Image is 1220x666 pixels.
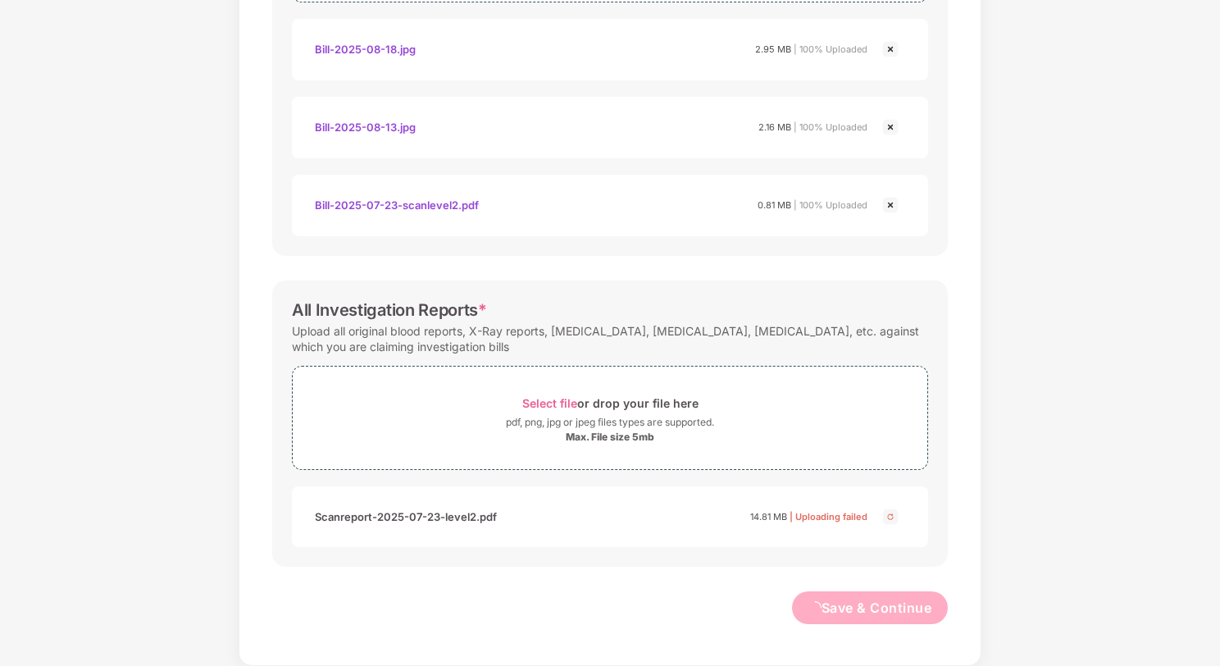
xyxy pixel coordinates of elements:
[794,199,867,211] span: | 100% Uploaded
[750,511,787,522] span: 14.81 MB
[522,396,577,410] span: Select file
[292,320,928,358] div: Upload all original blood reports, X-Ray reports, [MEDICAL_DATA], [MEDICAL_DATA], [MEDICAL_DATA],...
[758,199,791,211] span: 0.81 MB
[881,507,900,527] img: svg+xml;base64,PHN2ZyBpZD0iQ3Jvc3MtMjR4MjQiIHhtbG5zPSJodHRwOi8vd3d3LnczLm9yZy8yMDAwL3N2ZyIgd2lkdG...
[881,195,900,215] img: svg+xml;base64,PHN2ZyBpZD0iQ3Jvc3MtMjR4MjQiIHhtbG5zPSJodHRwOi8vd3d3LnczLm9yZy8yMDAwL3N2ZyIgd2lkdG...
[881,117,900,137] img: svg+xml;base64,PHN2ZyBpZD0iQ3Jvc3MtMjR4MjQiIHhtbG5zPSJodHRwOi8vd3d3LnczLm9yZy8yMDAwL3N2ZyIgd2lkdG...
[794,121,867,133] span: | 100% Uploaded
[315,113,416,141] div: Bill-2025-08-13.jpg
[315,35,416,63] div: Bill-2025-08-18.jpg
[566,431,654,444] div: Max. File size 5mb
[292,300,487,320] div: All Investigation Reports
[790,511,867,522] span: | Uploading failed
[293,379,927,457] span: Select fileor drop your file herepdf, png, jpg or jpeg files types are supported.Max. File size 5mb
[522,392,699,414] div: or drop your file here
[881,39,900,59] img: svg+xml;base64,PHN2ZyBpZD0iQ3Jvc3MtMjR4MjQiIHhtbG5zPSJodHRwOi8vd3d3LnczLm9yZy8yMDAwL3N2ZyIgd2lkdG...
[755,43,791,55] span: 2.95 MB
[794,43,867,55] span: | 100% Uploaded
[315,191,479,219] div: Bill-2025-07-23-scanlevel2.pdf
[758,121,791,133] span: 2.16 MB
[792,591,949,624] button: loadingSave & Continue
[506,414,714,431] div: pdf, png, jpg or jpeg files types are supported.
[315,503,497,531] div: Scanreport-2025-07-23-level2.pdf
